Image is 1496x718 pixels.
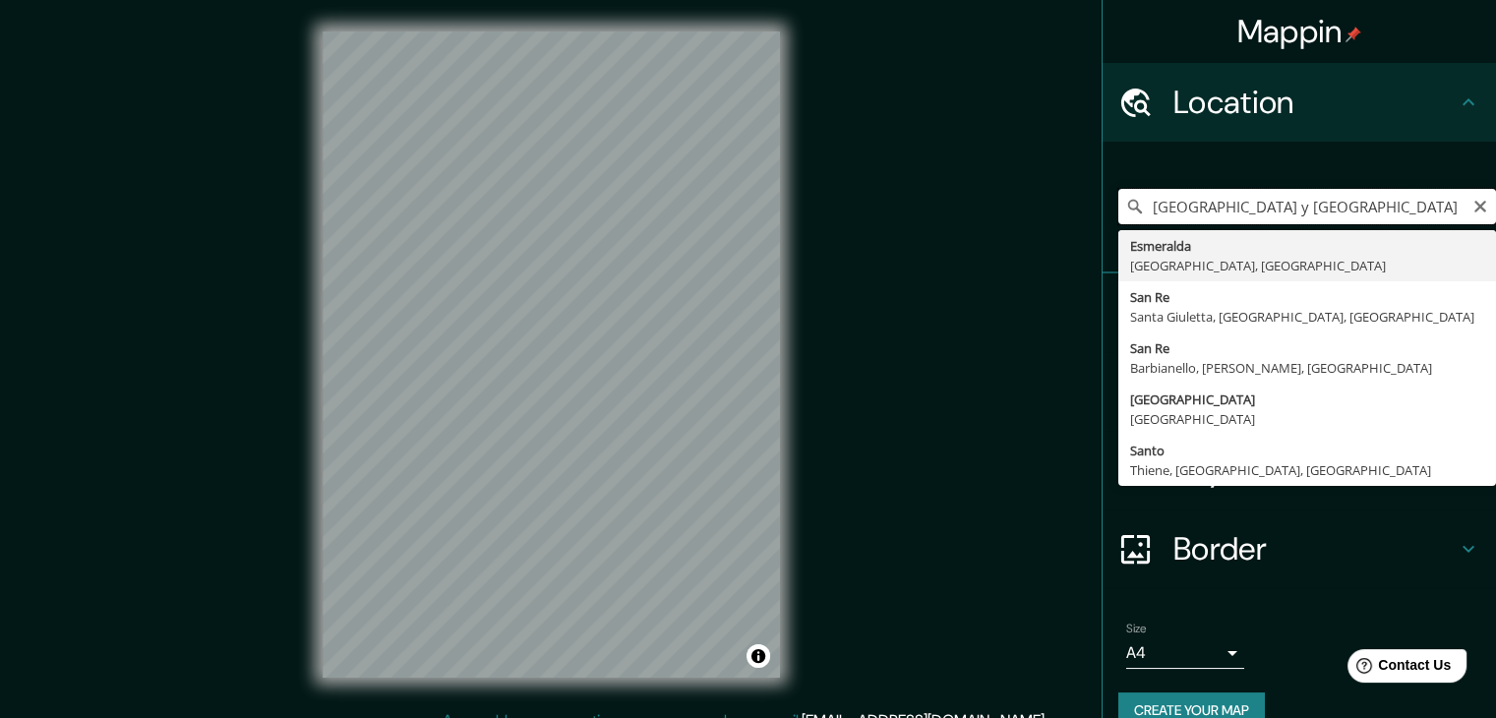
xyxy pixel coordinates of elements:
[1130,307,1484,327] div: Santa Giuletta, [GEOGRAPHIC_DATA], [GEOGRAPHIC_DATA]
[1130,287,1484,307] div: San Re
[1103,352,1496,431] div: Style
[1321,641,1474,696] iframe: Help widget launcher
[747,644,770,668] button: Toggle attribution
[1130,236,1484,256] div: Esmeralda
[1472,196,1488,214] button: Clear
[1130,460,1484,480] div: Thiene, [GEOGRAPHIC_DATA], [GEOGRAPHIC_DATA]
[1118,189,1496,224] input: Pick your city or area
[1346,27,1361,42] img: pin-icon.png
[323,31,780,678] canvas: Map
[1130,441,1484,460] div: Santo
[1126,637,1244,669] div: A4
[1130,358,1484,378] div: Barbianello, [PERSON_NAME], [GEOGRAPHIC_DATA]
[1130,338,1484,358] div: San Re
[1130,256,1484,275] div: [GEOGRAPHIC_DATA], [GEOGRAPHIC_DATA]
[1173,529,1457,568] h4: Border
[1103,431,1496,509] div: Layout
[1103,509,1496,588] div: Border
[1130,389,1484,409] div: [GEOGRAPHIC_DATA]
[1173,450,1457,490] h4: Layout
[1103,273,1496,352] div: Pins
[1130,409,1484,429] div: [GEOGRAPHIC_DATA]
[1126,621,1147,637] label: Size
[1173,83,1457,122] h4: Location
[1103,63,1496,142] div: Location
[1237,12,1362,51] h4: Mappin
